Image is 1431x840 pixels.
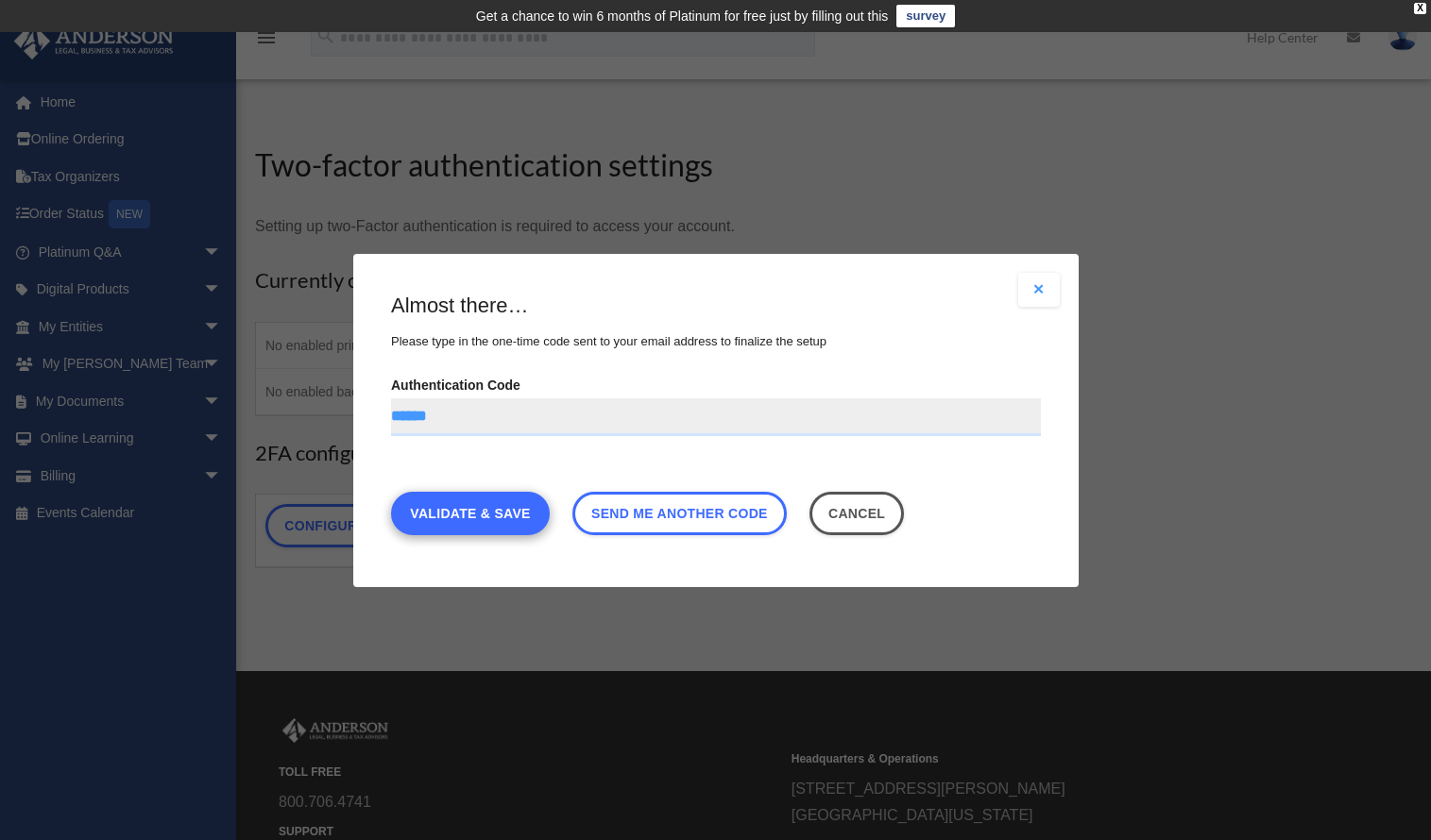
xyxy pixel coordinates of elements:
a: Validate & Save [391,491,550,534]
button: Close modal [1018,273,1060,307]
span: Send me another code [591,505,768,520]
a: Send me another code [571,491,786,534]
input: Authentication Code [391,397,1041,435]
div: close [1414,3,1426,14]
a: survey [896,5,955,27]
p: Please type in the one-time code sent to your email address to finalize the setup [391,329,1041,352]
h3: Almost there… [391,292,1041,321]
div: Get a chance to win 6 months of Platinum for free just by filling out this [476,5,889,27]
button: Close this dialog window [809,491,904,534]
label: Authentication Code [391,371,1041,435]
